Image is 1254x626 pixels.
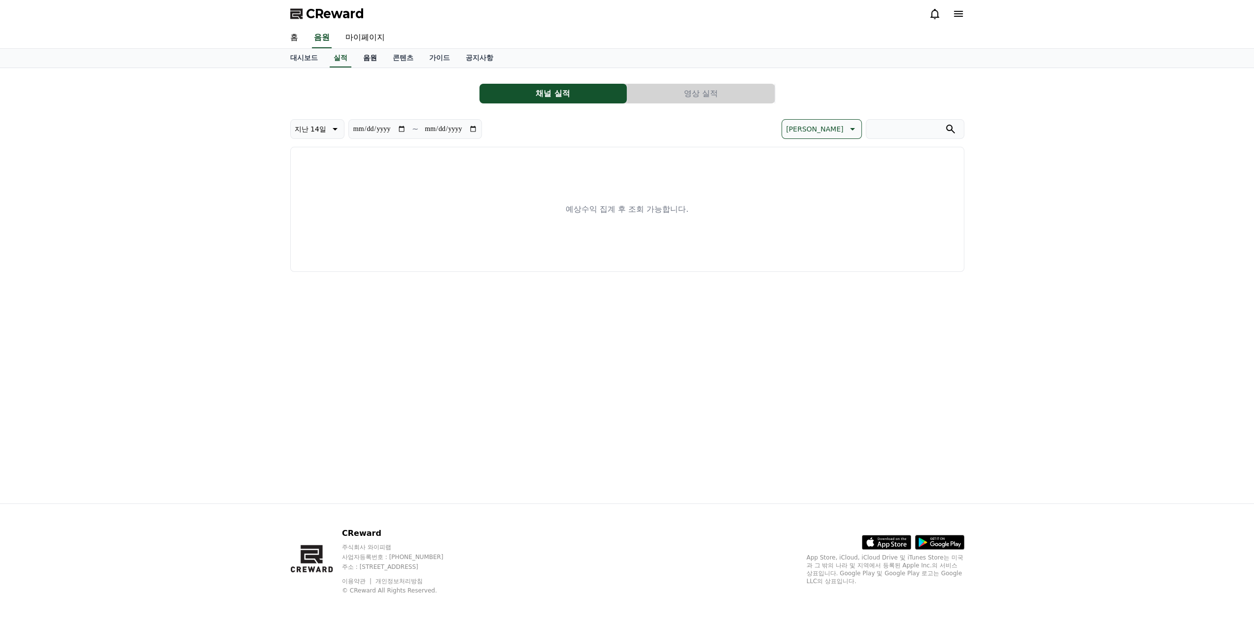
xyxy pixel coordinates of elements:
span: 대화 [90,328,102,335]
p: 사업자등록번호 : [PHONE_NUMBER] [342,553,462,561]
button: 지난 14일 [290,119,344,139]
p: 주소 : [STREET_ADDRESS] [342,563,462,571]
span: CReward [306,6,364,22]
a: 콘텐츠 [385,49,421,67]
a: 대시보드 [282,49,326,67]
p: 지난 14일 [295,122,326,136]
a: 홈 [282,28,306,48]
span: 홈 [31,327,37,335]
button: [PERSON_NAME] [781,119,861,139]
a: 공지사항 [458,49,501,67]
p: [PERSON_NAME] [786,122,843,136]
a: 실적 [330,49,351,67]
button: 채널 실적 [479,84,627,103]
a: 음원 [355,49,385,67]
button: 영상 실적 [627,84,775,103]
a: 마이페이지 [338,28,393,48]
p: 주식회사 와이피랩 [342,543,462,551]
p: © CReward All Rights Reserved. [342,587,462,594]
a: 홈 [3,312,65,337]
p: CReward [342,527,462,539]
a: 개인정보처리방침 [375,578,423,585]
a: CReward [290,6,364,22]
span: 설정 [152,327,164,335]
p: 예상수익 집계 후 조회 가능합니다. [566,203,688,215]
p: ~ [412,123,418,135]
a: 설정 [127,312,189,337]
a: 가이드 [421,49,458,67]
a: 음원 [312,28,332,48]
p: App Store, iCloud, iCloud Drive 및 iTunes Store는 미국과 그 밖의 나라 및 지역에서 등록된 Apple Inc.의 서비스 상표입니다. Goo... [807,554,964,585]
a: 대화 [65,312,127,337]
a: 이용약관 [342,578,373,585]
